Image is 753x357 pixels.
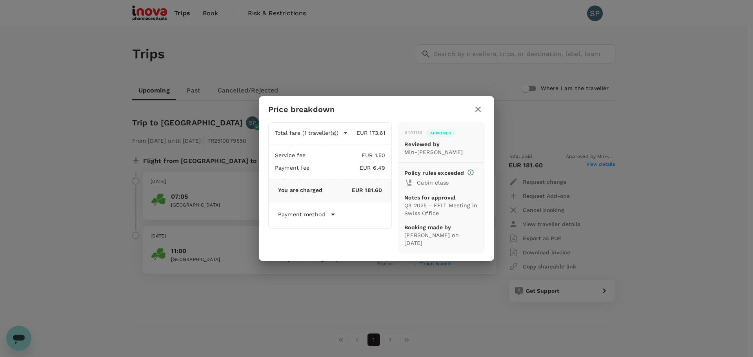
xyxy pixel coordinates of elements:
p: Q3 2025 - EELT Meeting in Swiss Office [404,201,478,217]
p: Reviewed by [404,140,478,148]
p: You are charged [278,186,322,194]
p: Payment fee [275,164,310,172]
p: Min-[PERSON_NAME] [404,148,478,156]
h6: Price breakdown [268,103,335,116]
button: Total fare (1 traveller(s)) [275,129,348,137]
p: Booking made by [404,223,478,231]
span: Approved [426,130,456,136]
p: [PERSON_NAME] on [DATE] [404,231,478,247]
p: EUR 1.50 [306,151,386,159]
p: Cabin class [417,179,478,187]
p: Service fee [275,151,306,159]
p: Payment method [278,210,325,218]
p: EUR 173.61 [348,129,385,137]
p: Policy rules exceeded [404,169,464,177]
p: EUR 181.60 [322,186,382,194]
p: EUR 6.49 [310,164,386,172]
p: Total fare (1 traveller(s)) [275,129,338,137]
div: Status [404,129,422,137]
p: Notes for approval [404,194,478,201]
